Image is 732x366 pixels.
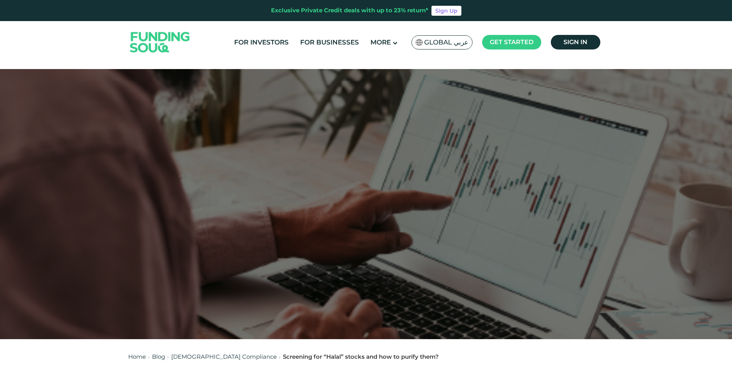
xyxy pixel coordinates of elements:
[551,35,600,49] a: Sign in
[416,39,423,46] img: SA Flag
[271,6,428,15] div: Exclusive Private Credit deals with up to 23% return*
[128,353,146,360] a: Home
[370,38,391,46] span: More
[283,353,439,361] div: Screening for “Halal” stocks and how to purify them?
[171,353,277,360] a: [DEMOGRAPHIC_DATA] Compliance
[431,6,461,16] a: Sign Up
[122,23,198,62] img: Logo
[232,36,291,49] a: For Investors
[424,38,468,47] span: Global عربي
[490,38,534,46] span: Get started
[298,36,361,49] a: For Businesses
[152,353,165,360] a: Blog
[563,38,587,46] span: Sign in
